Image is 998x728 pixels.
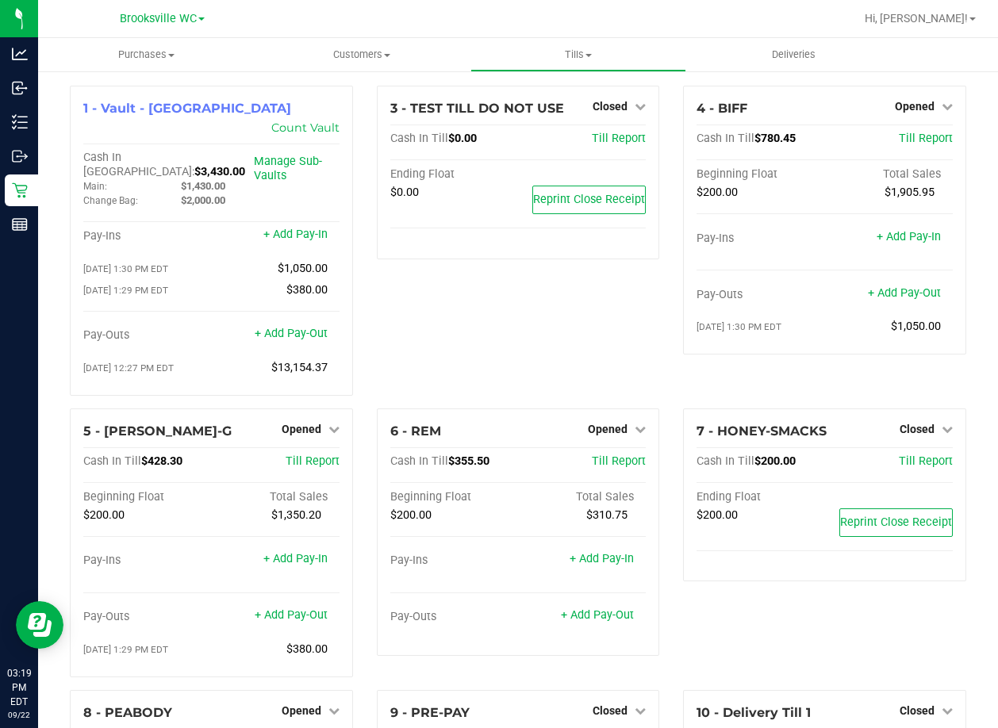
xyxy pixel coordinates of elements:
[83,151,194,178] span: Cash In [GEOGRAPHIC_DATA]:
[83,454,141,468] span: Cash In Till
[12,46,28,62] inline-svg: Analytics
[83,423,232,439] span: 5 - [PERSON_NAME]-G
[697,186,738,199] span: $200.00
[255,327,328,340] a: + Add Pay-Out
[470,38,686,71] a: Tills
[120,12,197,25] span: Brooksville WC
[390,186,419,199] span: $0.00
[83,705,172,720] span: 8 - PEABODY
[263,228,328,241] a: + Add Pay-In
[263,552,328,565] a: + Add Pay-In
[877,230,941,243] a: + Add Pay-In
[83,285,168,296] span: [DATE] 1:29 PM EDT
[518,490,646,504] div: Total Sales
[868,286,941,300] a: + Add Pay-Out
[697,508,738,522] span: $200.00
[83,644,168,655] span: [DATE] 1:29 PM EDT
[697,454,754,468] span: Cash In Till
[12,148,28,164] inline-svg: Outbound
[83,508,125,522] span: $200.00
[586,508,628,522] span: $310.75
[390,101,564,116] span: 3 - TEST TILL DO NOT USE
[592,132,646,145] a: Till Report
[448,132,477,145] span: $0.00
[697,423,827,439] span: 7 - HONEY-SMACKS
[83,362,174,374] span: [DATE] 12:27 PM EDT
[12,182,28,198] inline-svg: Retail
[697,321,781,332] span: [DATE] 1:30 PM EDT
[588,423,628,435] span: Opened
[390,423,441,439] span: 6 - REM
[12,216,28,232] inline-svg: Reports
[38,38,254,71] a: Purchases
[194,165,245,178] span: $3,430.00
[750,48,837,62] span: Deliveries
[697,490,824,504] div: Ending Float
[471,48,685,62] span: Tills
[390,508,432,522] span: $200.00
[570,552,634,565] a: + Add Pay-In
[83,263,168,274] span: [DATE] 1:30 PM EDT
[7,666,31,709] p: 03:19 PM EDT
[255,48,469,62] span: Customers
[254,38,470,71] a: Customers
[83,229,211,243] div: Pay-Ins
[7,709,31,721] p: 09/22
[390,490,518,504] div: Beginning Float
[754,132,796,145] span: $780.45
[390,705,470,720] span: 9 - PRE-PAY
[561,608,634,622] a: + Add Pay-Out
[697,232,824,246] div: Pay-Ins
[697,705,811,720] span: 10 - Delivery Till 1
[899,454,953,468] a: Till Report
[697,167,824,182] div: Beginning Float
[83,181,107,192] span: Main:
[885,186,935,199] span: $1,905.95
[754,454,796,468] span: $200.00
[390,454,448,468] span: Cash In Till
[697,101,747,116] span: 4 - BIFF
[825,167,953,182] div: Total Sales
[697,132,754,145] span: Cash In Till
[286,283,328,297] span: $380.00
[390,554,518,568] div: Pay-Ins
[282,704,321,717] span: Opened
[891,320,941,333] span: $1,050.00
[895,100,935,113] span: Opened
[83,328,211,343] div: Pay-Outs
[686,38,902,71] a: Deliveries
[592,454,646,468] a: Till Report
[593,100,628,113] span: Closed
[83,554,211,568] div: Pay-Ins
[16,601,63,649] iframe: Resource center
[12,80,28,96] inline-svg: Inbound
[900,423,935,435] span: Closed
[12,114,28,130] inline-svg: Inventory
[83,101,291,116] span: 1 - Vault - [GEOGRAPHIC_DATA]
[697,288,824,302] div: Pay-Outs
[899,132,953,145] a: Till Report
[593,704,628,717] span: Closed
[448,454,489,468] span: $355.50
[271,121,340,135] a: Count Vault
[282,423,321,435] span: Opened
[255,608,328,622] a: + Add Pay-Out
[271,361,328,374] span: $13,154.37
[840,515,952,529] span: Reprint Close Receipt
[38,48,254,62] span: Purchases
[83,610,211,624] div: Pay-Outs
[83,195,138,206] span: Change Bag:
[141,454,182,468] span: $428.30
[271,508,321,522] span: $1,350.20
[286,454,340,468] a: Till Report
[254,155,322,182] a: Manage Sub-Vaults
[181,194,225,206] span: $2,000.00
[83,490,211,504] div: Beginning Float
[533,193,645,206] span: Reprint Close Receipt
[286,642,328,656] span: $380.00
[865,12,968,25] span: Hi, [PERSON_NAME]!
